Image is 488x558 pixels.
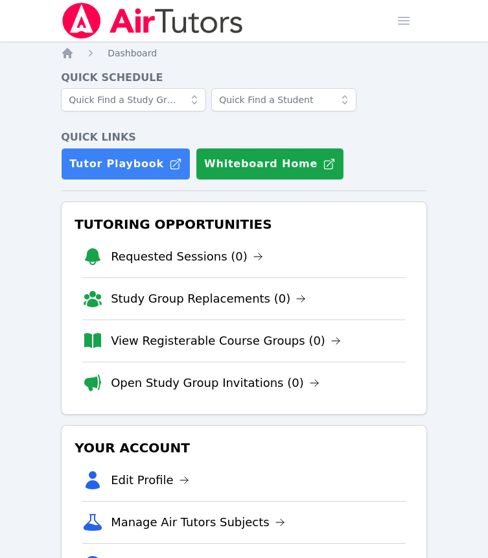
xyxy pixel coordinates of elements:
a: Requested Sessions (0) [111,248,263,266]
button: Whiteboard Home [196,148,344,180]
a: View Registerable Course Groups (0) [111,332,341,350]
a: Edit Profile [111,471,189,489]
h4: Quick Schedule [61,70,427,86]
h4: Quick Links [61,130,427,145]
a: Manage Air Tutors Subjects [111,513,285,531]
input: Quick Find a Student [211,88,356,111]
img: Air Tutors [61,3,244,39]
span: Dashboard [108,48,157,58]
input: Quick Find a Study Group [61,88,206,111]
nav: Breadcrumb [61,47,427,60]
h3: Tutoring Opportunities [72,213,416,236]
h3: Your Account [72,436,416,459]
a: Dashboard [108,47,157,60]
a: Tutor Playbook [61,148,191,180]
a: Study Group Replacements (0) [111,290,306,308]
a: Open Study Group Invitations (0) [111,374,320,392]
